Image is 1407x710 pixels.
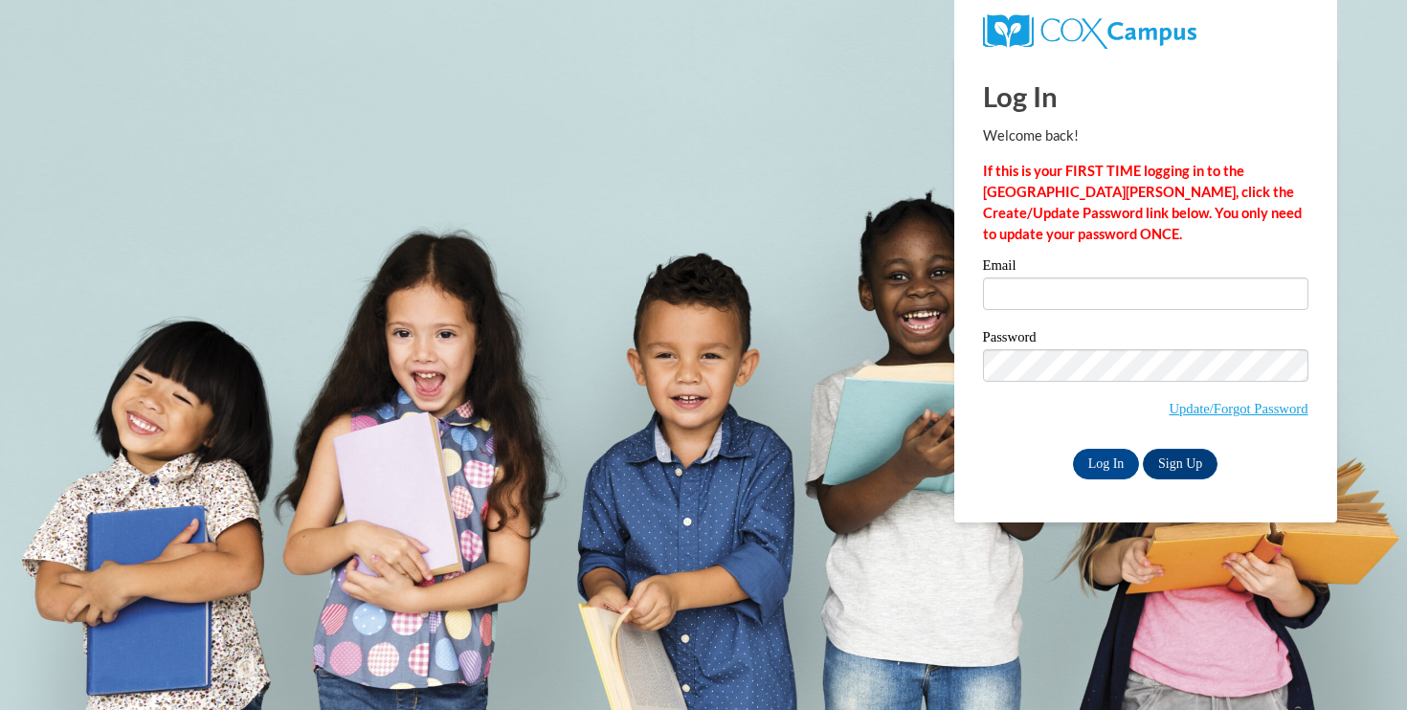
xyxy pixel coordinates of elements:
a: COX Campus [983,22,1196,38]
a: Update/Forgot Password [1169,401,1307,416]
p: Welcome back! [983,125,1308,146]
img: COX Campus [983,14,1196,49]
label: Email [983,258,1308,277]
input: Log In [1073,449,1140,479]
label: Password [983,330,1308,349]
h1: Log In [983,77,1308,116]
a: Sign Up [1143,449,1217,479]
strong: If this is your FIRST TIME logging in to the [GEOGRAPHIC_DATA][PERSON_NAME], click the Create/Upd... [983,163,1302,242]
